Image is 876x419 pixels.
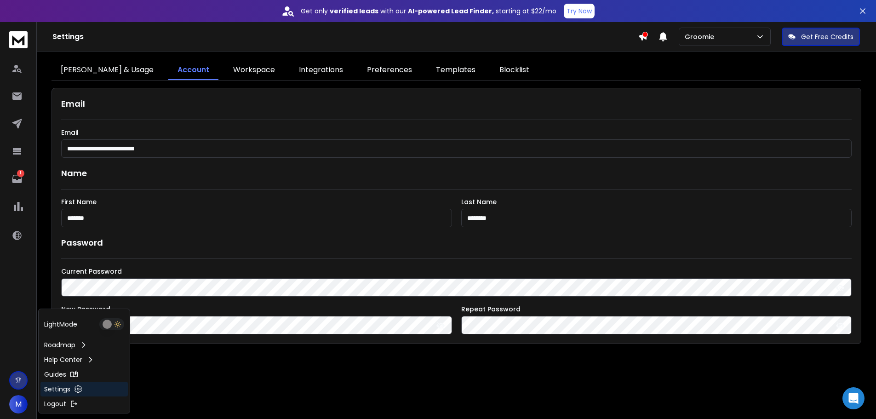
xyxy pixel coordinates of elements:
a: Blocklist [490,61,538,80]
a: Roadmap [40,338,128,352]
strong: verified leads [330,6,378,16]
a: Templates [427,61,485,80]
p: Get Free Credits [801,32,853,41]
p: Roadmap [44,340,75,350]
a: Guides [40,367,128,382]
a: [PERSON_NAME] & Usage [52,61,163,80]
button: Get Free Credits [782,28,860,46]
a: Preferences [358,61,421,80]
h1: Name [61,167,852,180]
a: Workspace [224,61,284,80]
p: 1 [17,170,24,177]
label: Last Name [461,199,852,205]
h1: Email [61,98,852,110]
label: New Password [61,306,452,312]
p: Guides [44,370,66,379]
p: Help Center [44,355,82,364]
label: Current Password [61,268,852,275]
button: M [9,395,28,413]
label: Email [61,129,852,136]
button: Try Now [564,4,595,18]
p: Groomie [685,32,718,41]
a: Settings [40,382,128,396]
h1: Password [61,236,103,249]
a: Help Center [40,352,128,367]
div: Open Intercom Messenger [842,387,865,409]
label: Repeat Password [461,306,852,312]
p: Try Now [567,6,592,16]
a: Integrations [290,61,352,80]
img: logo [9,31,28,48]
p: Logout [44,399,66,408]
a: 1 [8,170,26,188]
p: Settings [44,385,70,394]
a: Account [168,61,218,80]
label: First Name [61,199,452,205]
p: Get only with our starting at $22/mo [301,6,556,16]
p: Light Mode [44,320,77,329]
strong: AI-powered Lead Finder, [408,6,494,16]
h1: Settings [52,31,638,42]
